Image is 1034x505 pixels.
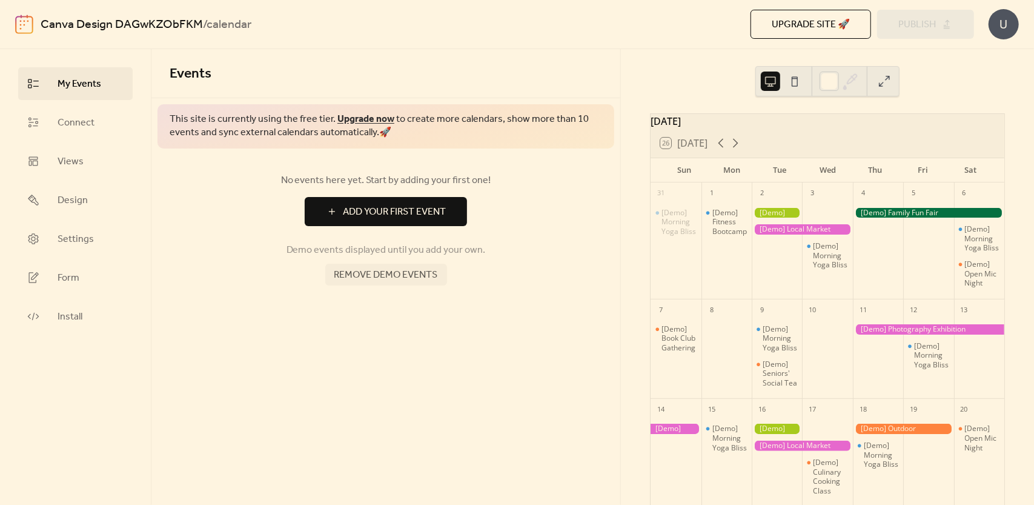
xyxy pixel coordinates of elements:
[852,158,900,182] div: Thu
[651,324,701,353] div: [Demo] Book Club Gathering
[864,441,898,469] div: [Demo] Morning Yoga Bliss
[651,424,701,434] div: [Demo] Photography Exhibition
[954,424,1004,452] div: [Demo] Open Mic Night
[802,241,852,270] div: [Demo] Morning Yoga Bliss
[651,114,1004,129] div: [DATE]
[705,303,718,316] div: 8
[752,208,802,218] div: [Demo] Gardening Workshop
[958,303,971,316] div: 13
[752,224,853,235] div: [Demo] Local Market
[755,303,769,316] div: 9
[954,224,1004,253] div: [Demo] Morning Yoga Bliss
[207,13,251,36] b: calendar
[18,222,133,255] a: Settings
[965,424,999,452] div: [Demo] Open Mic Night
[954,259,1004,288] div: [Demo] Open Mic Night
[751,10,871,39] button: Upgrade site 🚀
[334,268,438,283] span: Remove demo events
[170,197,602,226] a: Add Your First Event
[708,158,756,182] div: Mon
[651,208,701,236] div: [Demo] Morning Yoga Bliss
[58,116,94,130] span: Connect
[170,173,602,188] span: No events here yet. Start by adding your first one!
[802,458,852,495] div: [Demo] Culinary Cooking Class
[806,403,819,416] div: 17
[661,324,696,353] div: [Demo] Book Club Gathering
[853,441,903,469] div: [Demo] Morning Yoga Bliss
[914,341,949,370] div: [Demo] Morning Yoga Bliss
[763,324,797,353] div: [Demo] Morning Yoga Bliss
[813,241,847,270] div: [Demo] Morning Yoga Bliss
[705,403,718,416] div: 15
[907,187,920,200] div: 5
[772,18,850,32] span: Upgrade site 🚀
[325,264,447,286] button: Remove demo events
[763,360,797,388] div: [Demo] Seniors' Social Tea
[15,15,33,34] img: logo
[752,360,802,388] div: [Demo] Seniors' Social Tea
[752,324,802,353] div: [Demo] Morning Yoga Bliss
[41,13,203,36] a: Canva Design DAGwKZObFKM
[170,113,602,140] span: This site is currently using the free tier. to create more calendars, show more than 10 events an...
[705,187,718,200] div: 1
[18,300,133,333] a: Install
[907,403,920,416] div: 19
[806,303,819,316] div: 10
[907,303,920,316] div: 12
[857,403,870,416] div: 18
[654,303,668,316] div: 7
[857,187,870,200] div: 4
[947,158,995,182] div: Sat
[857,303,870,316] div: 11
[903,341,953,370] div: [Demo] Morning Yoga Bliss
[660,158,708,182] div: Sun
[170,61,211,87] span: Events
[58,155,84,169] span: Views
[853,208,1004,218] div: [Demo] Family Fun Fair
[752,424,802,434] div: [Demo] Gardening Workshop
[58,77,101,92] span: My Events
[853,424,954,434] div: [Demo] Outdoor Adventure Day
[899,158,947,182] div: Fri
[756,158,804,182] div: Tue
[965,259,999,288] div: [Demo] Open Mic Night
[806,187,819,200] div: 3
[755,187,769,200] div: 2
[958,403,971,416] div: 20
[654,187,668,200] div: 31
[989,9,1019,39] div: U
[343,205,446,219] span: Add Your First Event
[305,197,467,226] button: Add Your First Event
[701,208,752,236] div: [Demo] Fitness Bootcamp
[58,310,82,324] span: Install
[813,458,847,495] div: [Demo] Culinary Cooking Class
[18,106,133,139] a: Connect
[853,324,1004,335] div: [Demo] Photography Exhibition
[654,403,668,416] div: 14
[958,187,971,200] div: 6
[58,232,94,247] span: Settings
[287,243,486,258] span: Demo events displayed until you add your own.
[18,261,133,294] a: Form
[337,110,394,129] a: Upgrade now
[18,67,133,100] a: My Events
[965,224,999,253] div: [Demo] Morning Yoga Bliss
[58,193,88,208] span: Design
[752,441,853,451] div: [Demo] Local Market
[712,424,747,452] div: [Demo] Morning Yoga Bliss
[804,158,852,182] div: Wed
[661,208,696,236] div: [Demo] Morning Yoga Bliss
[18,184,133,216] a: Design
[701,424,752,452] div: [Demo] Morning Yoga Bliss
[712,208,747,236] div: [Demo] Fitness Bootcamp
[755,403,769,416] div: 16
[18,145,133,178] a: Views
[203,13,207,36] b: /
[58,271,79,286] span: Form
